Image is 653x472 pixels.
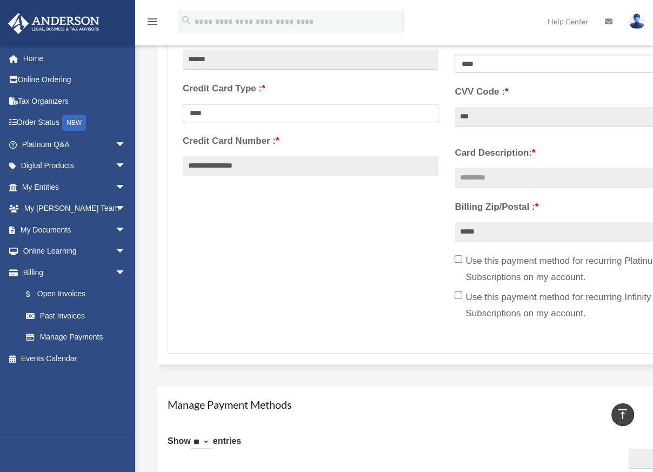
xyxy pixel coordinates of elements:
a: Online Ordering [8,69,142,91]
span: arrow_drop_down [115,241,137,263]
a: vertical_align_top [611,403,634,426]
a: Billingarrow_drop_down [8,262,142,283]
span: arrow_drop_down [115,176,137,198]
a: Digital Productsarrow_drop_down [8,155,142,177]
label: Credit Card Type : [183,81,438,97]
input: Use this payment method for recurring Infinity Investing Subscriptions on my account. [455,291,462,299]
i: vertical_align_top [616,408,629,421]
a: Home [8,48,142,69]
span: arrow_drop_down [115,262,137,284]
span: arrow_drop_down [115,155,137,177]
span: $ [32,288,37,301]
label: Credit Card Number : [183,133,438,149]
label: Show entries [168,434,241,460]
a: Online Learningarrow_drop_down [8,241,142,262]
a: Platinum Q&Aarrow_drop_down [8,134,142,155]
a: Tax Organizers [8,90,142,112]
a: My [PERSON_NAME] Teamarrow_drop_down [8,198,142,220]
span: arrow_drop_down [115,198,137,220]
select: Showentries [191,436,213,449]
a: menu [146,19,159,28]
i: menu [146,15,159,28]
a: Past Invoices [15,305,142,327]
a: Order StatusNEW [8,112,142,134]
a: Manage Payments [15,327,137,348]
a: My Documentsarrow_drop_down [8,219,142,241]
input: Use this payment method for recurring Platinum Subscriptions on my account. [455,255,462,263]
span: arrow_drop_down [115,219,137,241]
a: $Open Invoices [15,283,142,305]
img: User Pic [629,14,645,29]
a: Events Calendar [8,348,142,369]
div: NEW [62,115,86,131]
i: search [181,15,192,26]
img: Anderson Advisors Platinum Portal [5,13,103,34]
span: arrow_drop_down [115,134,137,156]
a: My Entitiesarrow_drop_down [8,176,142,198]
